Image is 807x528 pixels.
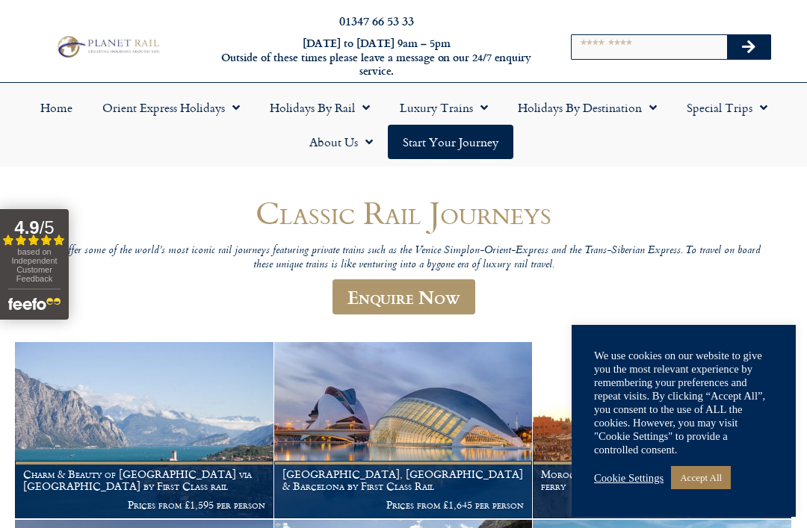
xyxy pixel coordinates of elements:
a: Orient Express Holidays [87,90,255,125]
a: Special Trips [672,90,782,125]
h1: Morocco’s Imperial Cities by First Class rail and ferry [541,468,783,492]
h6: [DATE] to [DATE] 9am – 5pm Outside of these times please leave a message on our 24/7 enquiry serv... [219,37,534,78]
a: Start your Journey [388,125,513,159]
div: We use cookies on our website to give you the most relevant experience by remembering your prefer... [594,349,773,456]
a: About Us [294,125,388,159]
p: We offer some of the world’s most iconic rail journeys featuring private trains such as the Venic... [45,244,762,272]
a: Cookie Settings [594,471,664,485]
a: Luxury Trains [385,90,503,125]
h1: Classic Rail Journeys [45,195,762,230]
button: Search [727,35,770,59]
h1: Charm & Beauty of [GEOGRAPHIC_DATA] via [GEOGRAPHIC_DATA] by First Class rail [23,468,265,492]
a: Enquire Now [333,279,475,314]
h1: [GEOGRAPHIC_DATA], [GEOGRAPHIC_DATA] & Barcelona by First Class Rail [282,468,525,492]
a: [GEOGRAPHIC_DATA], [GEOGRAPHIC_DATA] & Barcelona by First Class Rail Prices from £1,645 per person [274,342,534,519]
nav: Menu [7,90,800,159]
img: Planet Rail Train Holidays Logo [53,34,162,60]
a: Holidays by Destination [503,90,672,125]
a: Morocco’s Imperial Cities by First Class rail and ferry Prices from £1,795 per person [533,342,792,519]
a: Charm & Beauty of [GEOGRAPHIC_DATA] via [GEOGRAPHIC_DATA] by First Class rail Prices from £1,595 ... [15,342,274,519]
a: 01347 66 53 33 [339,12,414,29]
p: Prices from £1,795 per person [541,499,783,511]
p: Prices from £1,595 per person [23,499,265,511]
a: Holidays by Rail [255,90,385,125]
p: Prices from £1,645 per person [282,499,525,511]
a: Accept All [671,466,731,489]
a: Home [25,90,87,125]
